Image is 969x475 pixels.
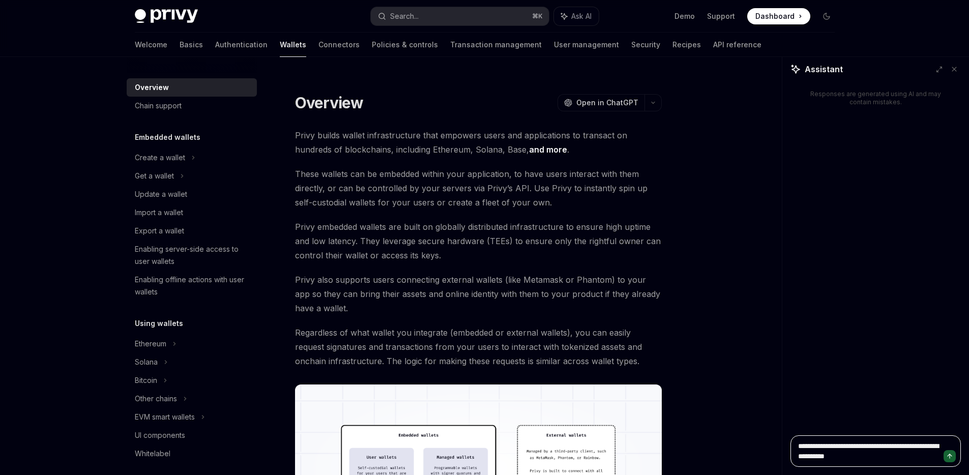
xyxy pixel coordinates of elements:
[135,448,170,460] div: Whitelabel
[127,78,257,97] a: Overview
[318,33,360,57] a: Connectors
[295,128,662,157] span: Privy builds wallet infrastructure that empowers users and applications to transact on hundreds o...
[127,97,257,115] a: Chain support
[295,167,662,210] span: These wallets can be embedded within your application, to have users interact with them directly,...
[127,426,257,444] a: UI components
[755,11,795,21] span: Dashboard
[135,206,183,219] div: Import a wallet
[135,188,187,200] div: Update a wallet
[295,94,364,112] h1: Overview
[135,374,157,387] div: Bitcoin
[554,33,619,57] a: User management
[127,444,257,463] a: Whitelabel
[944,450,956,462] button: Send message
[372,33,438,57] a: Policies & controls
[135,100,182,112] div: Chain support
[295,325,662,368] span: Regardless of what wallet you integrate (embedded or external wallets), you can easily request si...
[554,7,599,25] button: Ask AI
[180,33,203,57] a: Basics
[127,185,257,203] a: Update a wallet
[135,33,167,57] a: Welcome
[674,11,695,21] a: Demo
[707,11,735,21] a: Support
[371,7,549,25] button: Search...⌘K
[135,131,200,143] h5: Embedded wallets
[280,33,306,57] a: Wallets
[631,33,660,57] a: Security
[135,243,251,268] div: Enabling server-side access to user wallets
[672,33,701,57] a: Recipes
[818,8,835,24] button: Toggle dark mode
[135,170,174,182] div: Get a wallet
[135,274,251,298] div: Enabling offline actions with user wallets
[571,11,592,21] span: Ask AI
[215,33,268,57] a: Authentication
[557,94,644,111] button: Open in ChatGPT
[135,152,185,164] div: Create a wallet
[450,33,542,57] a: Transaction management
[532,12,543,20] span: ⌘ K
[135,356,158,368] div: Solana
[295,273,662,315] span: Privy also supports users connecting external wallets (like Metamask or Phantom) to your app so t...
[135,225,184,237] div: Export a wallet
[135,9,198,23] img: dark logo
[135,411,195,423] div: EVM smart wallets
[127,222,257,240] a: Export a wallet
[805,63,843,75] span: Assistant
[135,393,177,405] div: Other chains
[135,429,185,441] div: UI components
[135,81,169,94] div: Overview
[747,8,810,24] a: Dashboard
[390,10,419,22] div: Search...
[713,33,761,57] a: API reference
[529,144,567,155] a: and more
[135,317,183,330] h5: Using wallets
[295,220,662,262] span: Privy embedded wallets are built on globally distributed infrastructure to ensure high uptime and...
[127,271,257,301] a: Enabling offline actions with user wallets
[576,98,638,108] span: Open in ChatGPT
[127,203,257,222] a: Import a wallet
[127,240,257,271] a: Enabling server-side access to user wallets
[135,338,166,350] div: Ethereum
[807,90,945,106] div: Responses are generated using AI and may contain mistakes.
